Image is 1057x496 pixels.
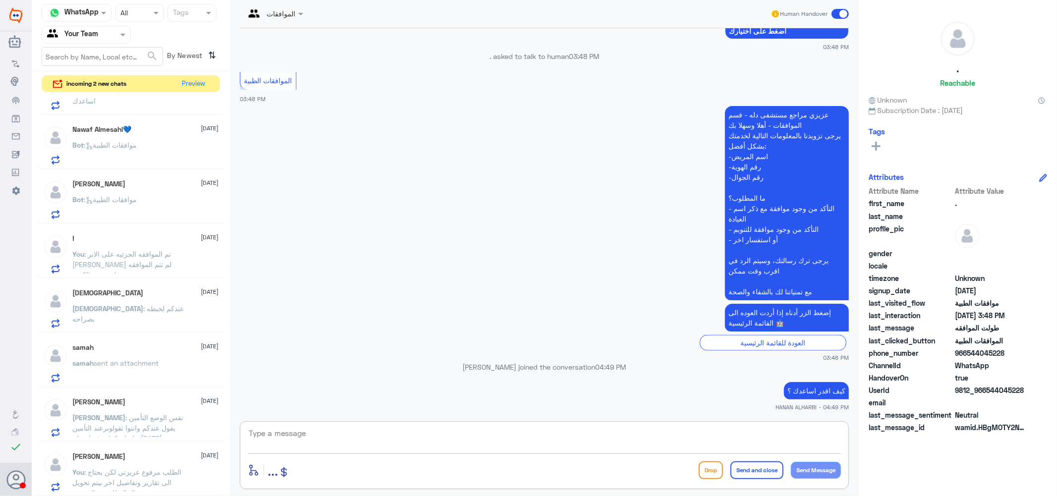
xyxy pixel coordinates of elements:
[73,398,126,406] h5: Abdullah Alburaih
[955,285,1027,296] span: 2024-09-30T17:32:39.991Z
[201,396,219,405] span: [DATE]
[73,452,126,461] h5: Omar Bin Jahlan
[955,310,1027,321] span: 2025-09-03T12:48:48.191Z
[869,373,953,383] span: HandoverOn
[9,7,22,23] img: Widebot Logo
[43,343,68,368] img: defaultAdmin.png
[955,373,1027,383] span: true
[869,95,907,105] span: Unknown
[73,468,85,476] span: You
[869,273,953,283] span: timezone
[784,382,849,399] p: 3/9/2025, 4:49 PM
[84,141,137,149] span: : موافقات الطبية
[43,180,68,205] img: defaultAdmin.png
[700,335,846,350] div: العودة للقائمة الرئيسية
[240,362,849,372] p: [PERSON_NAME] joined the conversation
[268,459,278,481] button: ...
[42,48,163,65] input: Search by Name, Local etc…
[869,410,953,420] span: last_message_sentiment
[869,360,953,371] span: ChannelId
[73,413,126,422] span: [PERSON_NAME]
[10,441,22,453] i: check
[201,451,219,460] span: [DATE]
[955,348,1027,358] span: 966544045228
[823,43,849,51] span: 03:48 PM
[146,48,158,64] button: search
[869,186,953,196] span: Attribute Name
[178,76,210,92] button: Preview
[43,289,68,314] img: defaultAdmin.png
[869,422,953,433] span: last_message_id
[955,261,1027,271] span: null
[869,335,953,346] span: last_clicked_button
[957,63,959,75] h5: .
[94,359,159,367] span: sent an attachment
[869,385,953,395] span: UserId
[73,343,94,352] h5: samah
[955,360,1027,371] span: 2
[955,335,1027,346] span: الموافقات الطبية
[43,398,68,423] img: defaultAdmin.png
[244,76,292,85] span: الموافقات الطبية
[955,223,980,248] img: defaultAdmin.png
[73,195,84,204] span: Bot
[201,287,219,296] span: [DATE]
[6,470,25,489] button: Avatar
[73,250,85,258] span: You
[73,304,144,313] span: [DEMOGRAPHIC_DATA]
[823,353,849,362] span: 03:48 PM
[869,198,953,209] span: first_name
[73,359,94,367] span: samah
[730,461,783,479] button: Send and close
[146,50,158,62] span: search
[955,397,1027,408] span: null
[729,27,845,35] span: اضغط على اختيارك
[171,7,189,20] div: Tags
[73,125,132,134] h5: Nawaf Almesahl💙
[869,248,953,259] span: gender
[43,234,68,259] img: defaultAdmin.png
[869,348,953,358] span: phone_number
[67,79,127,88] span: incoming 2 new chats
[941,78,976,87] h6: Reachable
[240,51,849,61] p: . asked to talk to human
[869,172,904,181] h6: Attributes
[73,141,84,149] span: Bot
[73,180,126,188] h5: Khaled Rawy
[955,422,1027,433] span: wamid.HBgMOTY2NTQ0MDQ1MjI4FQIAEhgUM0EzNjEzNzY1NTcyNzQyMkFBRkYA
[955,323,1027,333] span: طولت الموافقه
[73,234,75,243] h5: !
[869,323,953,333] span: last_message
[955,198,1027,209] span: .
[84,195,137,204] span: : موافقات الطبية
[43,125,68,150] img: defaultAdmin.png
[869,285,953,296] span: signup_date
[47,27,62,42] img: yourTeam.svg
[725,106,849,300] p: 3/9/2025, 3:48 PM
[43,452,68,477] img: defaultAdmin.png
[941,22,975,55] img: defaultAdmin.png
[201,124,219,133] span: [DATE]
[869,211,953,221] span: last_name
[268,461,278,479] span: ...
[869,223,953,246] span: profile_pic
[201,342,219,351] span: [DATE]
[780,9,828,18] span: Human Handover
[73,413,184,453] span: : نفس الوضع التأمين يقول عندكم وانتوا تقولونرعند التأمين علشان كذا برفعها صباح [DATE] لمجلس الضما...
[869,310,953,321] span: last_interaction
[869,127,885,136] h6: Tags
[240,96,266,102] span: 03:48 PM
[201,233,219,242] span: [DATE]
[699,461,723,479] button: Drop
[955,385,1027,395] span: 9812_966544045228
[955,186,1027,196] span: Attribute Value
[163,47,205,67] span: By Newest
[955,273,1027,283] span: Unknown
[869,298,953,308] span: last_visited_flow
[73,250,172,279] span: : تم الموافقه الجزئيه على الابر [PERSON_NAME] لم تتم الموافقه على جميع الكميه
[869,397,953,408] span: email
[47,5,62,20] img: whatsapp.png
[955,248,1027,259] span: null
[955,298,1027,308] span: موافقات الطبية
[73,289,144,297] h5: سبحان الله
